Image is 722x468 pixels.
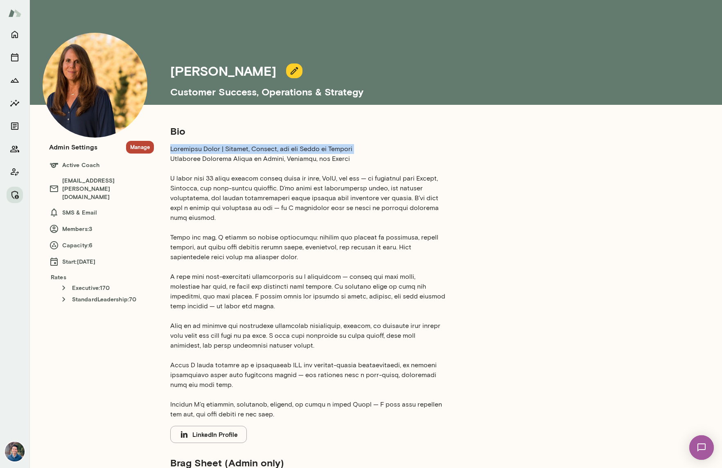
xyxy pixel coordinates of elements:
[7,95,23,111] button: Insights
[49,142,97,152] h6: Admin Settings
[7,49,23,66] button: Sessions
[7,118,23,134] button: Documents
[170,124,445,138] h5: Bio
[8,5,21,21] img: Mento
[43,33,147,138] img: Sheri DeMario
[170,426,247,443] button: LinkedIn Profile
[49,208,154,217] h6: SMS & Email
[49,257,154,267] h6: Start: [DATE]
[7,141,23,157] button: Members
[7,72,23,88] button: Growth Plan
[7,26,23,43] button: Home
[49,240,154,250] h6: Capacity: 6
[49,160,154,170] h6: Active Coach
[170,63,276,79] h4: [PERSON_NAME]
[59,294,154,304] h6: StandardLeadership : 70
[170,144,445,419] p: Loremipsu Dolor | Sitamet, Consect, adi eli Seddo ei Tempori Utlaboree Dolorema Aliqua en Admini,...
[49,176,154,201] h6: [EMAIL_ADDRESS][PERSON_NAME][DOMAIN_NAME]
[170,79,661,98] h5: Customer Success, Operations & Strategy
[7,187,23,203] button: Manage
[126,141,154,154] button: Manage
[59,283,154,293] h6: Executive : 170
[49,273,154,281] h6: Rates
[5,442,25,461] img: Alex Yu
[7,164,23,180] button: Client app
[49,224,154,234] h6: Members: 3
